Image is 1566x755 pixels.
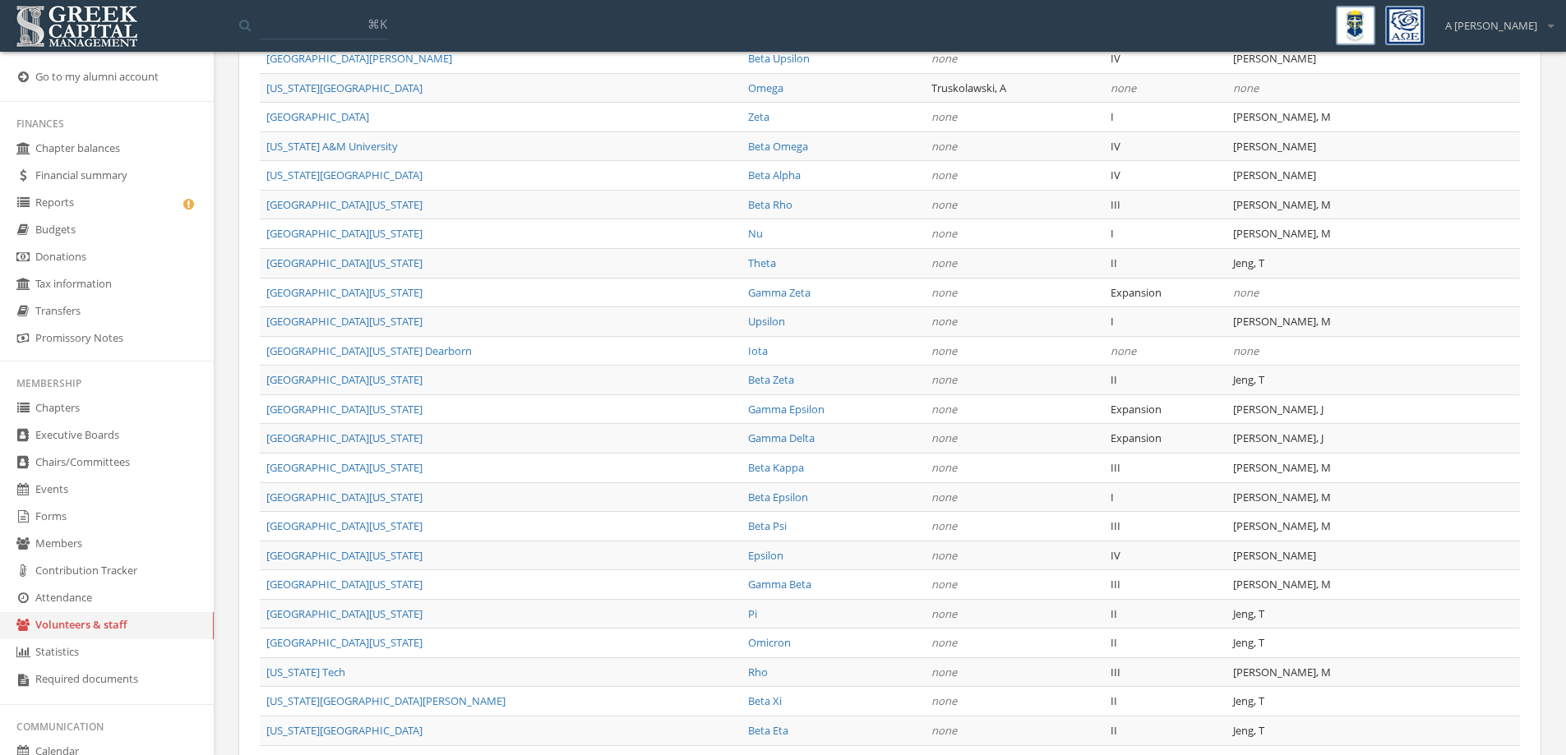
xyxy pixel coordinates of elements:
a: [GEOGRAPHIC_DATA][US_STATE] [266,548,423,563]
span: A [PERSON_NAME] [1445,18,1537,34]
em: none [1111,343,1136,358]
span: Truskolawski, A [931,81,1006,95]
a: Beta Zeta [748,372,794,387]
span: ⌘K [367,16,387,32]
a: Beta Psi [748,518,787,533]
span: [PERSON_NAME], J [1233,430,1323,445]
a: [US_STATE][GEOGRAPHIC_DATA][PERSON_NAME] [266,693,506,708]
em: none [931,343,957,358]
div: A [PERSON_NAME] [1434,6,1554,34]
span: III [1111,665,1120,679]
a: [US_STATE][GEOGRAPHIC_DATA] [266,168,423,182]
span: Jeng, T [1233,693,1264,708]
a: [GEOGRAPHIC_DATA][US_STATE] [266,606,423,621]
a: [GEOGRAPHIC_DATA][US_STATE] [266,490,423,504]
span: II [1111,635,1117,650]
a: [GEOGRAPHIC_DATA][US_STATE] [266,372,423,387]
a: Beta Omega [748,139,808,154]
a: Gamma Delta [748,430,815,445]
a: Gamma Epsilon [748,402,825,417]
a: [GEOGRAPHIC_DATA] [266,109,369,124]
em: none [931,693,957,708]
span: [PERSON_NAME], M [1233,490,1331,504]
span: [PERSON_NAME] [1233,168,1316,182]
a: Nu [748,226,763,241]
em: none [931,460,957,475]
a: Beta Epsilon [748,490,808,504]
span: [PERSON_NAME], M [1233,226,1331,241]
span: I [1111,109,1114,124]
span: II [1111,372,1117,387]
a: [GEOGRAPHIC_DATA][US_STATE] [266,577,423,592]
a: Upsilon [748,314,785,329]
em: none [931,197,957,212]
em: none [931,139,957,154]
em: none [931,518,957,533]
a: Beta Rho [748,197,792,212]
a: [GEOGRAPHIC_DATA][US_STATE] [266,197,423,212]
a: Beta Xi [748,693,782,708]
a: Gamma Beta [748,577,811,592]
em: none [931,635,957,650]
a: [GEOGRAPHIC_DATA][US_STATE] [266,635,423,650]
span: III [1111,518,1120,533]
span: III [1111,460,1120,475]
a: Pi [748,606,757,621]
span: [PERSON_NAME] [1233,139,1316,154]
a: [GEOGRAPHIC_DATA][US_STATE] [266,226,423,241]
span: Jeng, T [1233,606,1264,621]
span: III [1111,197,1120,212]
a: [GEOGRAPHIC_DATA][US_STATE] [266,460,423,475]
em: none [1233,81,1259,95]
em: none [1233,285,1259,300]
a: Omicron [748,635,791,650]
em: none [931,226,957,241]
span: [PERSON_NAME], M [1233,665,1331,679]
span: III [1111,577,1120,592]
span: [PERSON_NAME], M [1233,460,1331,475]
span: [PERSON_NAME], J [1233,402,1323,417]
span: II [1111,723,1117,738]
em: none [931,168,957,182]
a: [US_STATE][GEOGRAPHIC_DATA] [266,723,423,738]
em: none [931,256,957,270]
a: [US_STATE][GEOGRAPHIC_DATA] [266,81,423,95]
em: none [931,430,957,445]
a: Iota [748,343,768,358]
em: none [931,402,957,417]
span: [PERSON_NAME], M [1233,314,1331,329]
em: none [931,314,957,329]
span: Jeng, T [1233,723,1264,738]
em: none [1111,81,1136,95]
span: IV [1111,51,1120,66]
span: II [1111,606,1117,621]
a: [GEOGRAPHIC_DATA][US_STATE] [266,430,423,445]
a: [US_STATE] A&M University [266,139,398,154]
span: Expansion [1111,430,1162,445]
a: Zeta [748,109,769,124]
em: none [931,109,957,124]
span: Expansion [1111,402,1162,417]
span: [PERSON_NAME] [1233,548,1316,563]
span: IV [1111,168,1120,182]
a: Beta Kappa [748,460,804,475]
em: none [931,548,957,563]
em: none [931,577,957,592]
a: [US_STATE] Tech [266,665,345,679]
span: II [1111,256,1117,270]
a: Beta Eta [748,723,788,738]
span: I [1111,490,1114,504]
span: [PERSON_NAME], M [1233,518,1331,533]
a: [GEOGRAPHIC_DATA][US_STATE] [266,314,423,329]
a: [GEOGRAPHIC_DATA][US_STATE] [266,402,423,417]
span: Jeng, T [1233,635,1264,650]
em: none [931,372,957,387]
a: [GEOGRAPHIC_DATA][US_STATE] [266,518,423,533]
em: none [931,665,957,679]
a: Epsilon [748,548,783,563]
span: I [1111,314,1114,329]
span: Jeng, T [1233,256,1264,270]
a: [GEOGRAPHIC_DATA][US_STATE] [266,285,423,300]
span: II [1111,693,1117,708]
em: none [931,723,957,738]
